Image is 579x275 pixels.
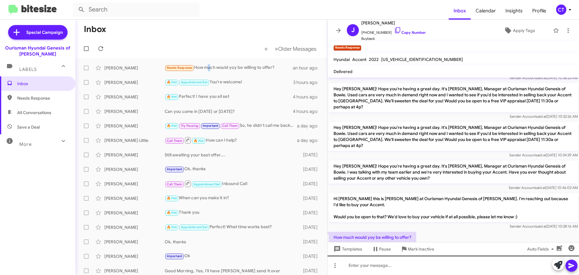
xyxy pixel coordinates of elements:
[527,2,551,20] a: Profile
[264,45,268,53] span: «
[73,2,200,17] input: Search
[104,239,165,245] div: [PERSON_NAME]
[471,2,501,20] a: Calendar
[271,43,320,55] button: Next
[222,124,238,128] span: Call Them
[165,108,293,114] div: Can you come in [DATE] or [DATE]?
[300,166,322,172] div: [DATE]
[165,166,300,173] div: Ok, thanks
[261,43,320,55] nav: Page navigation example
[167,124,177,128] span: 🔥 Hot
[300,210,322,216] div: [DATE]
[167,182,182,186] span: Call Them
[334,45,361,51] small: Needs Response
[167,66,192,70] span: Needs Response
[19,67,37,72] span: Labels
[536,224,546,229] span: said at
[329,83,578,112] p: Hey [PERSON_NAME]! Hope you're having a great day. It's [PERSON_NAME], Manager at Ourisman Hyunda...
[334,57,350,62] span: Hyundai
[293,65,322,71] div: an hour ago
[449,2,471,20] a: Inbox
[165,136,297,144] div: How can I help?
[408,244,434,254] span: Mark Inactive
[361,27,426,36] span: [PHONE_NUMBER]
[104,166,165,172] div: [PERSON_NAME]
[104,210,165,216] div: [PERSON_NAME]
[104,65,165,71] div: [PERSON_NAME]
[327,244,367,254] button: Templates
[488,25,550,36] button: Apply Tags
[203,124,218,128] span: Important
[104,181,165,187] div: [PERSON_NAME]
[194,139,204,143] span: 🔥 Hot
[167,196,177,200] span: 🔥 Hot
[293,108,322,114] div: 4 hours ago
[293,79,322,85] div: 3 hours ago
[556,5,566,15] div: CT
[167,139,182,143] span: Call Them
[275,45,278,53] span: »
[278,46,316,52] span: Older Messages
[84,24,106,34] h1: Inbox
[165,180,300,187] div: Inbound Call
[181,80,207,84] span: Appointment Set
[181,225,207,229] span: Appointment Set
[329,161,578,184] p: Hey [PERSON_NAME]! Hope you're having a great day. It's [PERSON_NAME], Manager at Ourisman Hyunda...
[536,75,546,80] span: said at
[513,25,535,36] span: Apply Tags
[165,195,300,202] div: When can you make it in?
[104,253,165,259] div: [PERSON_NAME]
[300,181,322,187] div: [DATE]
[104,195,165,201] div: [PERSON_NAME]
[104,79,165,85] div: [PERSON_NAME]
[501,2,527,20] a: Insights
[165,152,300,158] div: Still awaiting your best offer....
[104,108,165,114] div: [PERSON_NAME]
[17,124,40,130] span: Save a Deal
[167,211,177,215] span: 🔥 Hot
[369,57,379,62] span: 2022
[527,244,556,254] span: Auto Fields
[361,19,426,27] span: [PERSON_NAME]
[300,195,322,201] div: [DATE]
[293,94,322,100] div: 4 hours ago
[300,253,322,259] div: [DATE]
[104,152,165,158] div: [PERSON_NAME]
[300,224,322,230] div: [DATE]
[167,254,182,258] span: Important
[381,57,463,62] span: [US_VEHICLE_IDENTIFICATION_NUMBER]
[165,224,300,231] div: Perfect! What time works best?
[165,268,300,274] div: Good Morning, Yes, I'll have [PERSON_NAME] send it over
[165,209,300,216] div: Thank you
[332,244,362,254] span: Templates
[379,244,391,254] span: Pause
[536,153,546,157] span: said at
[165,64,293,71] div: How much would yoy be willing to offer?
[535,185,546,190] span: said at
[261,43,271,55] button: Previous
[167,80,177,84] span: 🔥 Hot
[522,244,561,254] button: Auto Fields
[510,75,578,80] span: Sender Account [DATE] 10:38:23 AM
[510,114,578,119] span: Sender Account [DATE] 10:32:26 AM
[165,93,293,100] div: Perfect! I have you all set
[104,224,165,230] div: [PERSON_NAME]
[300,239,322,245] div: [DATE]
[165,253,300,260] div: Ok
[19,142,32,147] span: More
[509,153,578,157] span: Sender Account [DATE] 10:34:39 AM
[352,57,366,62] span: Accent
[351,25,355,35] span: J
[334,69,353,74] span: Delivered
[181,124,198,128] span: Try Pausing
[396,244,439,254] button: Mark Inactive
[167,167,182,171] span: Important
[510,224,578,229] span: Sender Account [DATE] 10:28:16 AM
[297,137,322,143] div: a day ago
[329,232,416,243] p: How much would yoy be willing to offer?
[167,225,177,229] span: 🔥 Hot
[165,122,297,129] div: So, he didn't call me back. What's new?
[551,5,572,15] button: CT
